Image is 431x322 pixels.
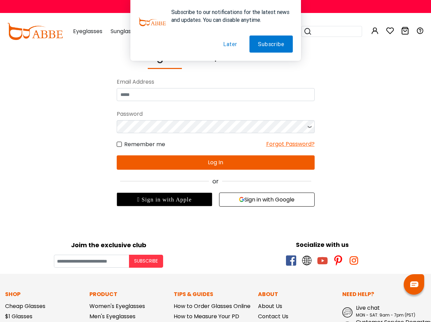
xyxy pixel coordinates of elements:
span: youtube [317,255,328,266]
div: Sign in with Apple [117,193,212,206]
div: Subscribe to our notifications for the latest news and updates. You can disable anytime. [166,8,293,24]
button: Later [215,36,246,53]
span: instagram [349,255,359,266]
span: facebook [286,255,296,266]
a: Cheap Glasses [5,302,45,310]
p: Product [89,290,167,298]
input: Your email [54,255,129,268]
button: Subscribe [129,255,163,268]
p: Shop [5,290,83,298]
p: Tips & Guides [174,290,251,298]
button: Sign in with Google [219,193,315,207]
a: How to Order Glasses Online [174,302,250,310]
button: Log In [117,155,315,170]
a: Men's Eyeglasses [89,312,135,320]
button: Subscribe [249,36,292,53]
div: Email Address [117,76,315,88]
img: notification icon [139,8,166,36]
div: Forgot Password? [266,140,315,149]
a: $1 Glasses [5,312,32,320]
div: Joim the exclusive club [5,239,212,250]
span: pinterest [333,255,343,266]
span: twitter [302,255,312,266]
div: or [117,177,315,186]
p: About [258,290,335,298]
a: Women's Eyeglasses [89,302,145,310]
p: Need Help? [342,290,426,298]
a: Contact Us [258,312,288,320]
span: MON - SAT: 9am - 7pm (PST) [356,312,415,318]
a: About Us [258,302,282,310]
img: chat [410,281,418,287]
span: Live chat [356,304,380,312]
a: How to Measure Your PD [174,312,239,320]
a: Live chat MON - SAT: 9am - 7pm (PST) [342,304,426,318]
div: Socialize with us [219,240,426,249]
div: Password [117,108,315,120]
label: Remember me [117,140,165,149]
